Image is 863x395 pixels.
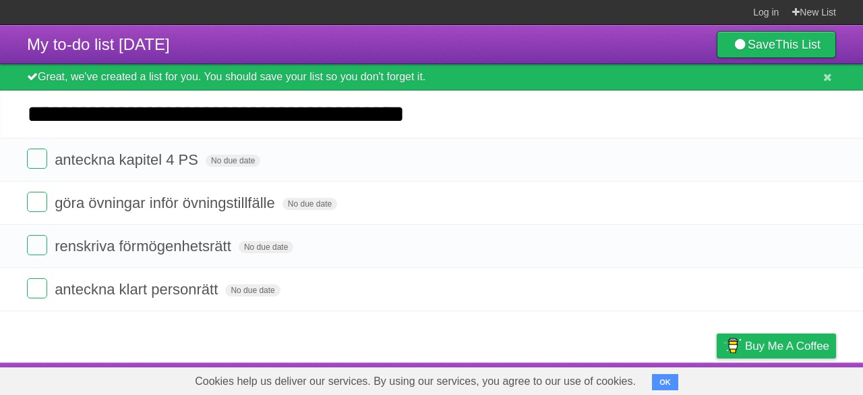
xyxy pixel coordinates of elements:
[653,366,683,392] a: Terms
[55,281,221,298] span: anteckna klart personrätt
[652,374,678,390] button: OK
[723,334,742,357] img: Buy me a coffee
[537,366,566,392] a: About
[751,366,836,392] a: Suggest a feature
[206,155,260,167] span: No due date
[699,366,734,392] a: Privacy
[55,151,202,168] span: anteckna kapitel 4 PS
[55,194,278,211] span: göra övningar inför övningstillfälle
[282,198,337,210] span: No due date
[27,235,47,255] label: Done
[717,334,836,359] a: Buy me a coffee
[27,149,47,169] label: Done
[582,366,636,392] a: Developers
[745,334,829,358] span: Buy me a coffee
[27,278,47,298] label: Done
[239,241,293,253] span: No due date
[27,35,170,53] span: My to-do list [DATE]
[55,238,235,255] span: renskriva förmögenhetsrätt
[775,38,821,51] b: This List
[225,284,280,296] span: No due date
[27,192,47,212] label: Done
[181,368,649,395] span: Cookies help us deliver our services. By using our services, you agree to our use of cookies.
[717,31,836,58] a: SaveThis List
